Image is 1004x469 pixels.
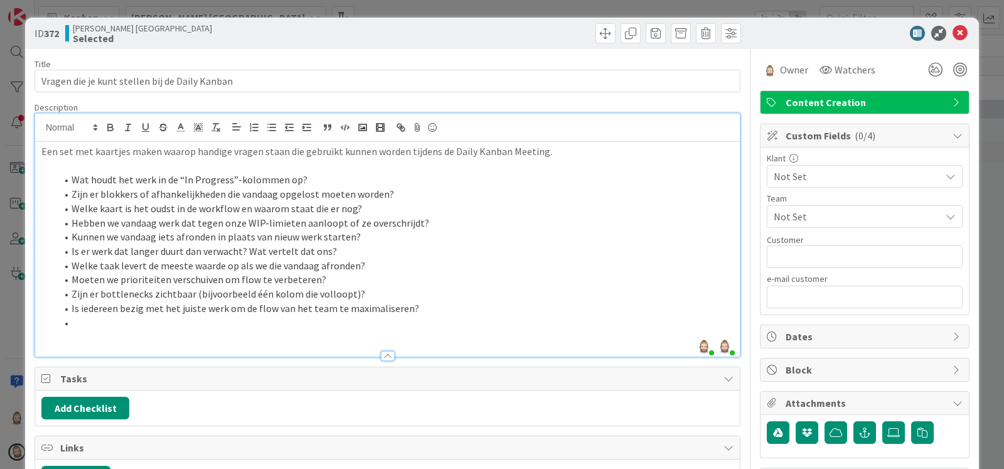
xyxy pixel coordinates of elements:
[56,202,734,216] li: Welke kaart is het oudst in de workflow en waarom staat die er nog?
[60,440,717,455] span: Links
[786,362,946,377] span: Block
[35,70,740,92] input: type card name here...
[56,230,734,244] li: Kunnen we vandaag iets afronden in plaats van nieuw werk starten?
[767,194,963,203] div: Team
[767,234,804,245] label: Customer
[56,259,734,273] li: Welke taak levert de meeste waarde op als we die vandaag afronden?
[56,216,734,230] li: Hebben we vandaag werk dat tegen onze WIP-limieten aanloopt of ze overschrijdt?
[56,187,734,202] li: Zijn er blokkers of afhankelijkheden die vandaag opgelost moeten worden?
[73,33,212,43] b: Selected
[762,62,777,77] img: Rv
[716,337,734,354] img: LaT3y7r22MuEzJAq8SoXmSHa1xSW2awU.png
[767,154,963,163] div: Klant
[835,62,875,77] span: Watchers
[786,329,946,344] span: Dates
[786,396,946,411] span: Attachments
[41,144,734,159] p: Een set met kaartjes maken waarop handige vragen staan die gebruikt kunnen worden tijdens de Dail...
[780,62,808,77] span: Owner
[44,27,59,40] b: 372
[56,301,734,316] li: Is iedereen bezig met het juiste werk om de flow van het team te maximaliseren?
[56,244,734,259] li: Is er werk dat langer duurt dan verwacht? Wat vertelt dat ons?
[855,129,875,142] span: ( 0/4 )
[774,209,941,224] span: Not Set
[41,397,129,419] button: Add Checklist
[35,102,78,113] span: Description
[60,371,717,386] span: Tasks
[35,26,59,41] span: ID
[786,128,946,143] span: Custom Fields
[73,23,212,33] span: [PERSON_NAME] [GEOGRAPHIC_DATA]
[56,287,734,301] li: Zijn er bottlenecks zichtbaar (bijvoorbeeld één kolom die volloopt)?
[767,274,963,283] div: e-mail customer
[56,272,734,287] li: Moeten we prioriteiten verschuiven om flow te verbeteren?
[56,173,734,187] li: Wat houdt het werk in de “In Progress”-kolommen op?
[774,168,934,185] span: Not Set
[786,95,946,110] span: Content Creation
[695,337,713,354] img: LaT3y7r22MuEzJAq8SoXmSHa1xSW2awU.png
[35,58,51,70] label: Title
